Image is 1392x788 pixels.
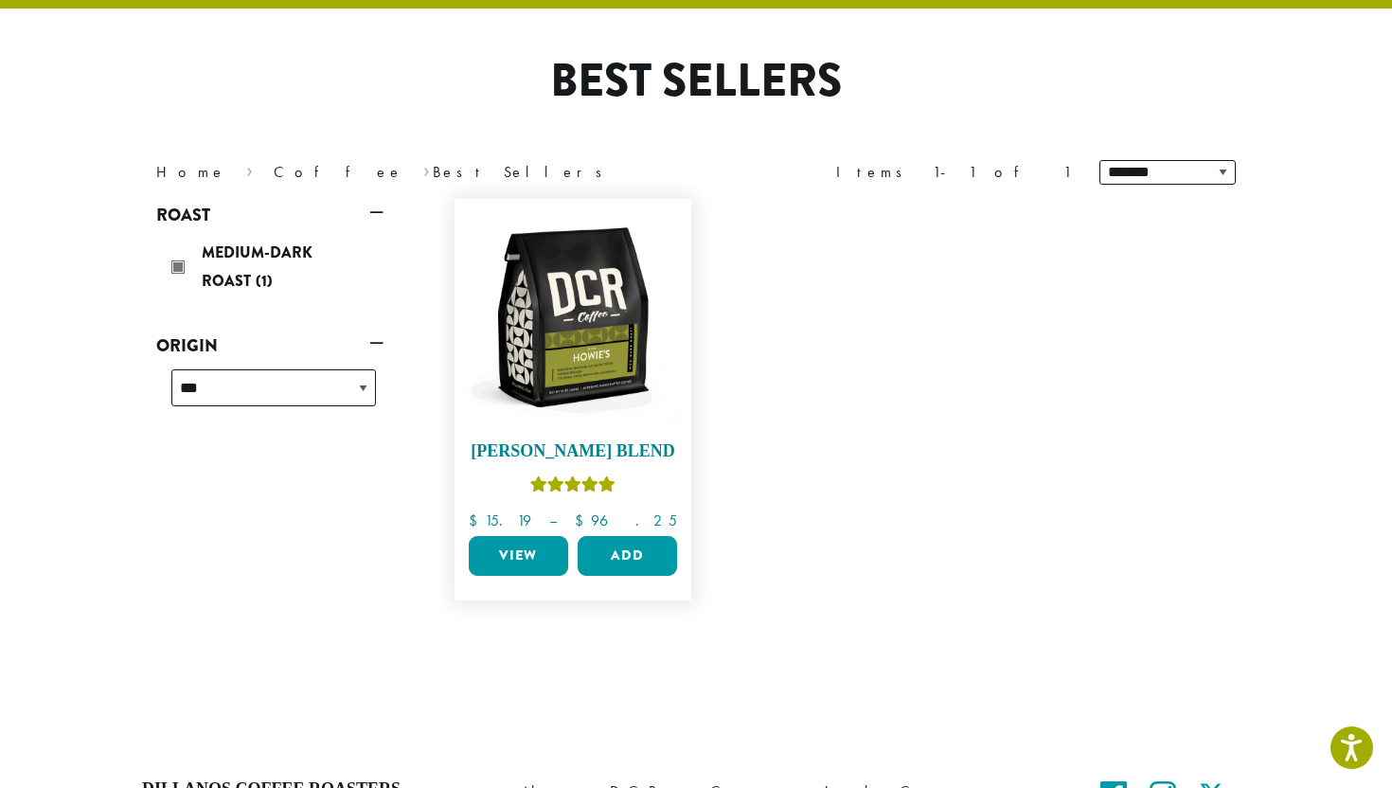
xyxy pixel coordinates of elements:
span: Medium-Dark Roast [202,242,312,292]
a: Origin [156,330,384,362]
span: $ [575,510,591,530]
div: Rated 4.67 out of 5 [530,474,616,502]
span: › [246,154,253,184]
span: › [423,154,430,184]
div: Roast [156,231,384,307]
span: (1) [256,270,273,292]
bdi: 15.19 [469,510,531,530]
nav: Breadcrumb [156,161,668,184]
div: Origin [156,362,384,429]
span: $ [469,510,485,530]
a: View [469,536,568,576]
div: Items 1-1 of 1 [836,161,1071,184]
h1: Best Sellers [142,54,1250,109]
a: Coffee [274,162,403,182]
button: Add [578,536,677,576]
img: DCR-12oz-Howies-Stock-scaled.png [464,208,682,426]
bdi: 96.25 [575,510,677,530]
a: Home [156,162,226,182]
a: Roast [156,199,384,231]
span: – [549,510,557,530]
a: [PERSON_NAME] BlendRated 4.67 out of 5 [464,208,682,528]
h4: [PERSON_NAME] Blend [464,441,682,462]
